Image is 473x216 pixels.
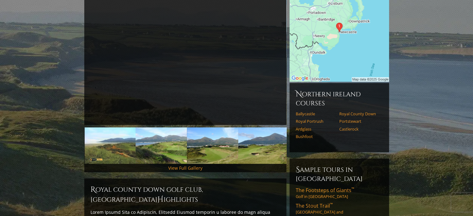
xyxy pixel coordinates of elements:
[157,195,164,205] span: H
[339,111,379,116] a: Royal County Down
[296,89,383,108] h6: Northern Ireland Courses
[296,111,335,116] a: Ballycastle
[330,202,333,207] sup: ™
[296,187,354,194] span: The Footsteps of Giants
[90,185,280,205] h2: Royal County Down Golf Club, [GEOGRAPHIC_DATA] ighlights
[296,134,335,139] a: Bushfoot
[339,126,379,131] a: Castlerock
[351,186,354,191] sup: ™
[296,187,383,199] a: The Footsteps of Giants™Golf in [GEOGRAPHIC_DATA]
[296,126,335,131] a: Ardglass
[339,119,379,124] a: Portstewart
[296,165,383,183] h6: Sample Tours in [GEOGRAPHIC_DATA]
[168,165,202,171] a: View Full Gallery
[296,119,335,124] a: Royal Portrush
[296,202,333,209] span: The Stout Trail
